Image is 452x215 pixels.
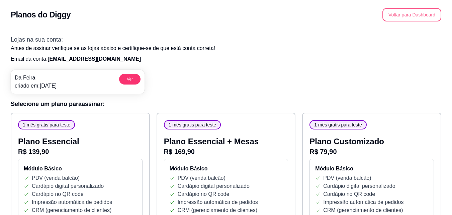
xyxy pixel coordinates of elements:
[166,121,219,128] span: 1 mês gratis para teste
[164,136,288,147] p: Plano Essencial + Mesas
[18,136,143,147] p: Plano Essencial
[323,182,395,190] p: Cardápio digital personalizado
[309,147,434,156] p: R$ 79,90
[32,198,112,206] p: Impressão automática de pedidos
[32,190,84,198] p: Cardápio no QR code
[11,9,71,20] h2: Planos do Diggy
[323,206,403,214] p: CRM (gerenciamento de clientes)
[309,136,434,147] p: Plano Customizado
[15,74,57,82] p: Da Feira
[164,147,288,156] p: R$ 169,90
[24,165,137,173] h4: Módulo Básico
[11,70,145,94] a: Da Feiracriado em:[DATE]Ver
[20,121,73,128] span: 1 mês gratis para teste
[178,182,250,190] p: Cardápio digital personalizado
[11,44,441,52] p: Antes de assinar verifique se as lojas abaixo e certifique-se de que está conta correta!
[11,99,441,109] h3: Selecione um plano para assinar :
[382,8,441,21] button: Voltar para Dashboard
[311,121,364,128] span: 1 mês gratis para teste
[11,55,441,63] p: Email da conta:
[18,147,143,156] p: R$ 139,90
[32,206,111,214] p: CRM (gerenciamento de clientes)
[48,56,141,62] span: [EMAIL_ADDRESS][DOMAIN_NAME]
[11,35,441,44] h3: Lojas na sua conta:
[323,174,371,182] p: PDV (venda balcão)
[323,190,375,198] p: Cardápio no QR code
[178,206,257,214] p: CRM (gerenciamento de clientes)
[119,74,141,85] button: Ver
[15,82,57,90] p: criado em: [DATE]
[32,174,80,182] p: PDV (venda balcão)
[178,174,225,182] p: PDV (venda balcão)
[323,198,403,206] p: Impressão automática de pedidos
[178,190,230,198] p: Cardápio no QR code
[315,165,428,173] h4: Módulo Básico
[178,198,258,206] p: Impressão automática de pedidos
[382,12,441,17] a: Voltar para Dashboard
[170,165,283,173] h4: Módulo Básico
[32,182,104,190] p: Cardápio digital personalizado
